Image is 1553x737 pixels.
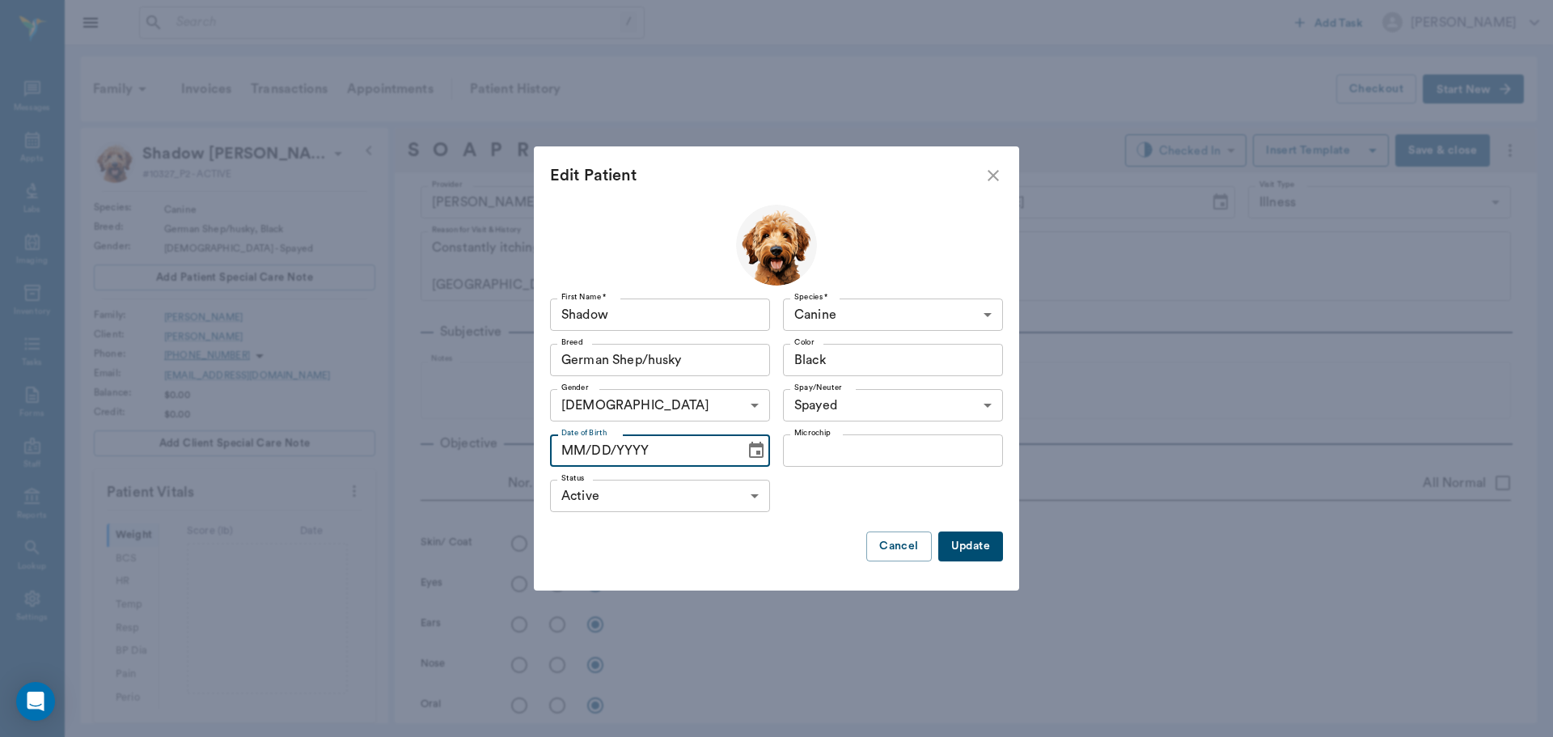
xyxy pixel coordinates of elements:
[794,291,828,303] label: Species *
[550,480,770,512] div: Active
[736,205,817,286] img: Profile Image
[740,434,772,467] button: Choose date
[866,532,931,561] button: Cancel
[561,291,607,303] label: First Name *
[561,382,589,393] label: Gender
[550,163,984,188] div: Edit Patient
[561,472,585,484] label: Status
[794,337,814,348] label: Color
[550,434,734,467] input: MM/DD/YYYY
[561,337,583,348] label: Breed
[938,532,1003,561] button: Update
[561,427,607,438] label: Date of Birth
[794,382,842,393] label: Spay/Neuter
[550,389,770,421] div: [DEMOGRAPHIC_DATA]
[16,682,55,721] div: Open Intercom Messenger
[783,299,1003,331] div: Canine
[984,166,1003,185] button: close
[783,389,1003,421] div: Spayed
[794,427,831,438] label: Microchip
